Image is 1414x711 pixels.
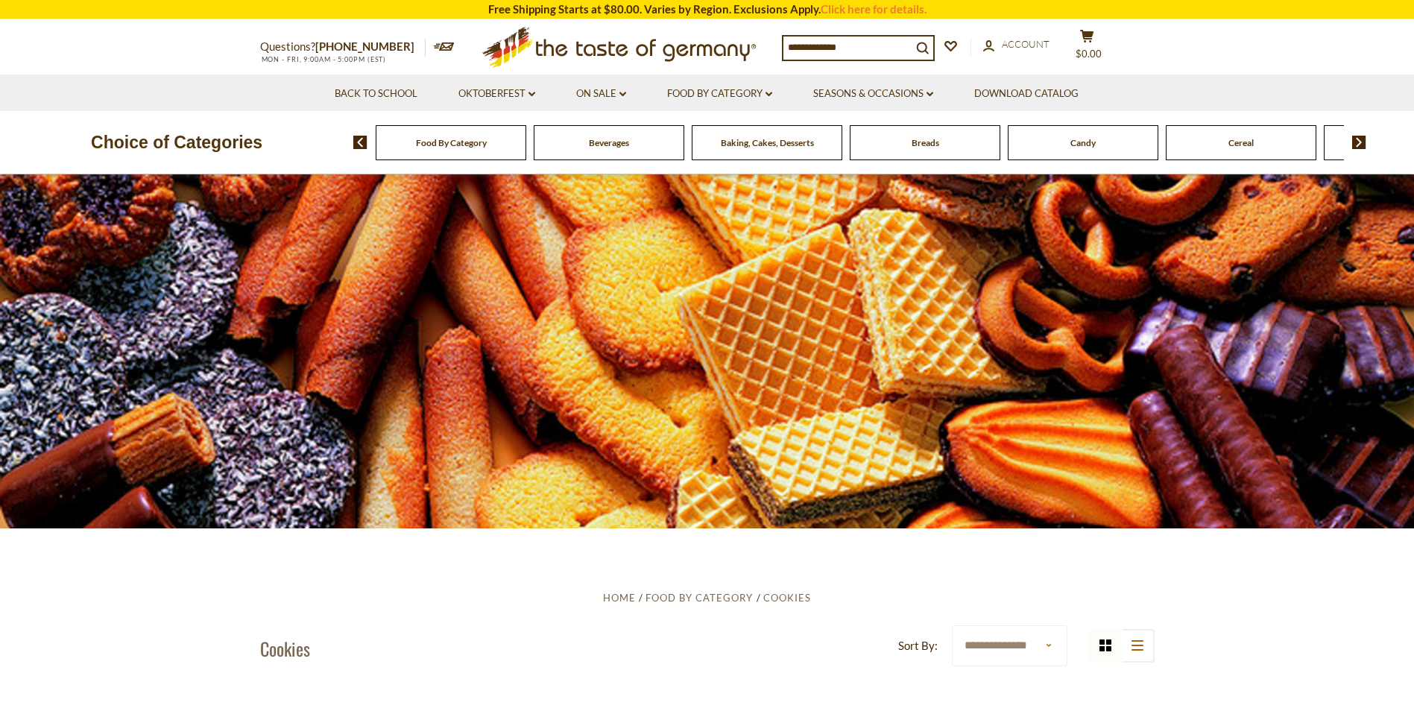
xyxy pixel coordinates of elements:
[1002,38,1050,50] span: Account
[974,86,1079,102] a: Download Catalog
[315,39,414,53] a: [PHONE_NUMBER]
[260,37,426,57] p: Questions?
[1228,137,1254,148] a: Cereal
[260,637,310,660] h1: Cookies
[1076,48,1102,60] span: $0.00
[721,137,814,148] a: Baking, Cakes, Desserts
[1352,136,1366,149] img: next arrow
[912,137,939,148] a: Breads
[589,137,629,148] a: Beverages
[983,37,1050,53] a: Account
[646,592,753,604] a: Food By Category
[353,136,367,149] img: previous arrow
[603,592,636,604] a: Home
[458,86,535,102] a: Oktoberfest
[813,86,933,102] a: Seasons & Occasions
[821,2,927,16] a: Click here for details.
[260,55,387,63] span: MON - FRI, 9:00AM - 5:00PM (EST)
[1070,137,1096,148] a: Candy
[576,86,626,102] a: On Sale
[898,636,938,655] label: Sort By:
[416,137,487,148] a: Food By Category
[335,86,417,102] a: Back to School
[763,592,811,604] a: Cookies
[1065,29,1110,66] button: $0.00
[667,86,772,102] a: Food By Category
